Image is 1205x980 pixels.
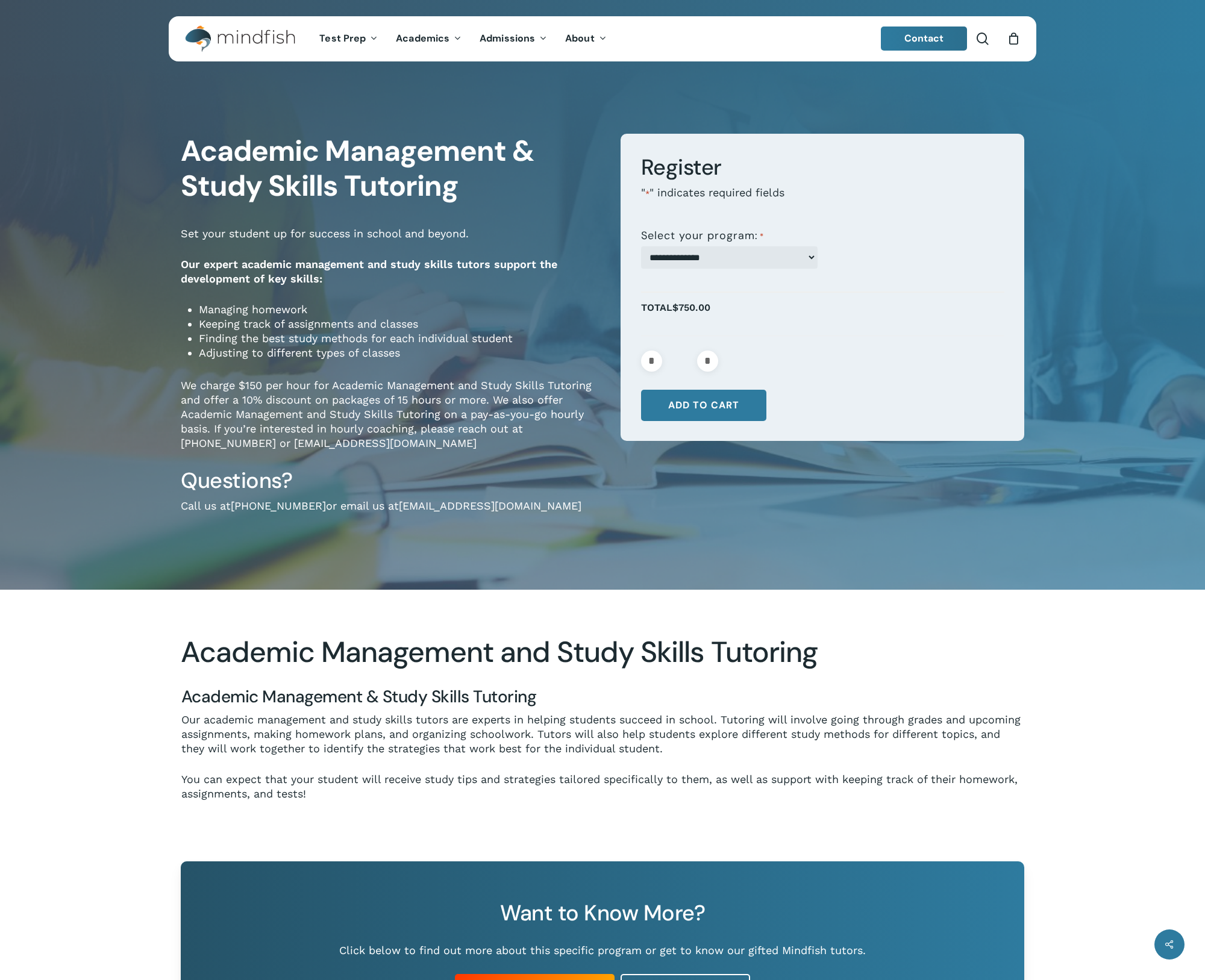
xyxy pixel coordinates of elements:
a: [EMAIL_ADDRESS][DOMAIN_NAME] [399,499,581,512]
h3: Questions? [181,467,602,495]
p: Total [641,299,1004,329]
p: Set your student up for success in school and beyond. [181,226,602,257]
p: Click below to find out more about this specific program or get to know our gifted Mindfish tutors. [219,943,987,958]
label: Select your program: [641,229,764,243]
li: Managing homework [199,302,602,317]
p: " " indicates required fields [641,186,1004,217]
a: Admissions [471,34,556,44]
p: We charge $150 per hour for Academic Management and Study Skills Tutoring and offer a 10% discoun... [181,378,602,467]
a: Test Prep [310,34,387,44]
span: Academics [396,32,449,45]
a: About [556,34,616,44]
h2: Academic Management and Study Skills Tutoring [181,635,1024,670]
span: Admissions [480,32,535,45]
nav: Main Menu [310,16,615,61]
a: Academics [387,34,471,44]
li: Adjusting to different types of classes [199,346,602,360]
strong: Our expert academic management and study skills tutors support the development of key skills: [181,258,557,285]
header: Main Menu [169,16,1036,61]
p: Call us at or email us at [181,499,602,529]
h3: Register [641,154,1004,181]
span: Test Prep [319,32,366,45]
p: You can expect that your student will receive study tips and strategies tailored specifically to ... [181,772,1024,801]
h1: Academic Management & Study Skills Tutoring [181,134,602,204]
h4: Academic Management & Study Skills Tutoring [181,686,1024,708]
input: Product quantity [666,351,693,372]
a: [PHONE_NUMBER] [231,499,326,512]
li: Finding the best study methods for each individual student [199,331,602,346]
span: Contact [904,32,944,45]
a: Contact [881,27,968,51]
li: Keeping track of assignments and classes [199,317,602,331]
p: Our academic management and study skills tutors are experts in helping students succeed in school... [181,713,1024,772]
h3: Want to Know More? [219,899,987,927]
button: Add to cart [641,390,766,421]
span: About [565,32,595,45]
span: $750.00 [672,302,710,313]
